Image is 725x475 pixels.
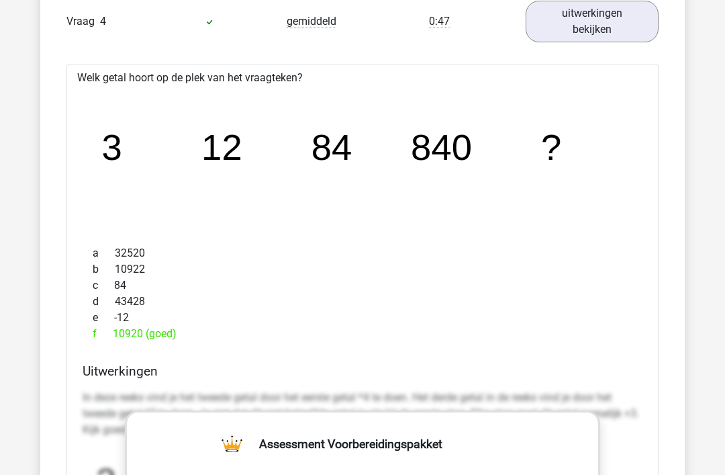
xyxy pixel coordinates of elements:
[526,1,659,42] a: uitwerkingen bekijken
[541,127,561,168] tspan: ?
[311,127,352,168] tspan: 84
[93,277,114,294] span: c
[83,363,642,379] h4: Uitwerkingen
[83,245,642,261] div: 32520
[100,15,106,28] span: 4
[429,15,450,28] span: 0:47
[287,15,336,28] span: gemiddeld
[93,245,115,261] span: a
[83,310,642,326] div: -12
[93,326,113,342] span: f
[201,127,242,168] tspan: 12
[83,390,642,438] p: In deze reeks vind je het tweede getal door het eerste getal *4 te doen. Het derde getal in de re...
[83,326,642,342] div: 10920 (goed)
[83,277,642,294] div: 84
[83,261,642,277] div: 10922
[411,127,472,168] tspan: 840
[66,13,100,30] span: Vraag
[102,127,122,168] tspan: 3
[93,261,115,277] span: b
[83,294,642,310] div: 43428
[93,310,114,326] span: e
[93,294,115,310] span: d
